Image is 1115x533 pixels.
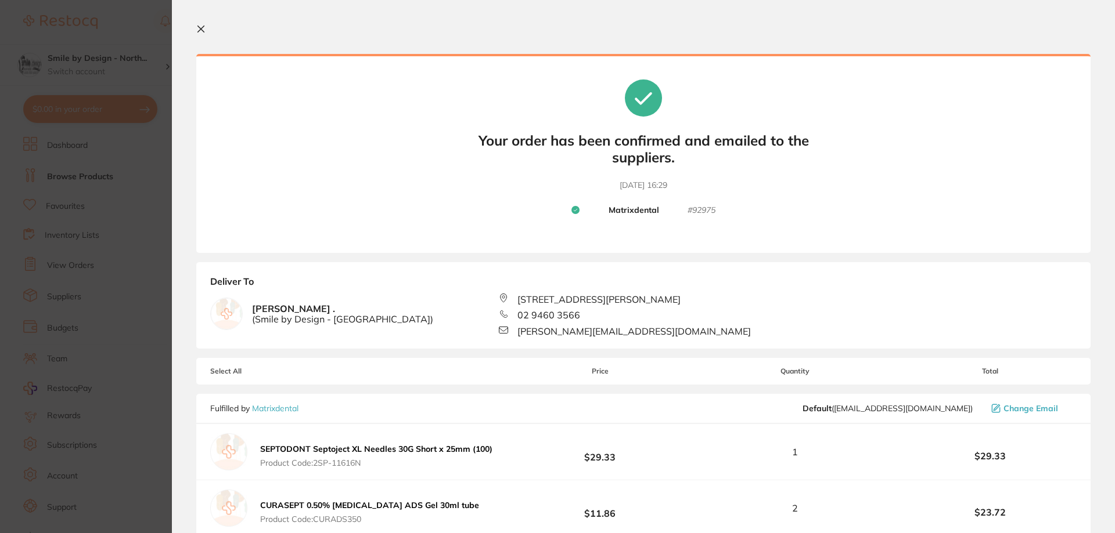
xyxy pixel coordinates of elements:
[517,310,580,320] span: 02 9460 3566
[517,294,681,304] span: [STREET_ADDRESS][PERSON_NAME]
[904,507,1077,517] b: $23.72
[803,403,832,414] b: Default
[210,433,247,470] img: empty.jpg
[988,403,1077,414] button: Change Email
[252,314,433,324] span: ( Smile by Design - [GEOGRAPHIC_DATA] )
[904,451,1077,461] b: $29.33
[1003,404,1058,413] span: Change Email
[210,276,1077,293] b: Deliver To
[688,205,715,216] small: # 92975
[210,367,326,375] span: Select All
[687,367,904,375] span: Quantity
[210,490,247,527] img: empty.jpg
[513,441,686,463] b: $29.33
[252,403,298,414] a: Matrixdental
[609,205,659,216] b: Matrixdental
[513,498,686,519] b: $11.86
[260,500,479,510] b: CURASEPT 0.50% [MEDICAL_DATA] ADS Gel 30ml tube
[211,298,242,329] img: empty.jpg
[517,326,751,336] span: [PERSON_NAME][EMAIL_ADDRESS][DOMAIN_NAME]
[252,303,433,325] b: [PERSON_NAME] .
[792,447,798,457] span: 1
[469,132,818,166] b: Your order has been confirmed and emailed to the suppliers.
[513,367,686,375] span: Price
[904,367,1077,375] span: Total
[260,444,492,454] b: SEPTODONT Septoject XL Needles 30G Short x 25mm (100)
[257,444,496,468] button: SEPTODONT Septoject XL Needles 30G Short x 25mm (100) Product Code:2SP-11616N
[792,503,798,513] span: 2
[210,404,298,413] p: Fulfilled by
[260,458,492,467] span: Product Code: 2SP-11616N
[257,500,483,524] button: CURASEPT 0.50% [MEDICAL_DATA] ADS Gel 30ml tube Product Code:CURADS350
[803,404,973,413] span: sales@matrixdental.com.au
[260,514,479,524] span: Product Code: CURADS350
